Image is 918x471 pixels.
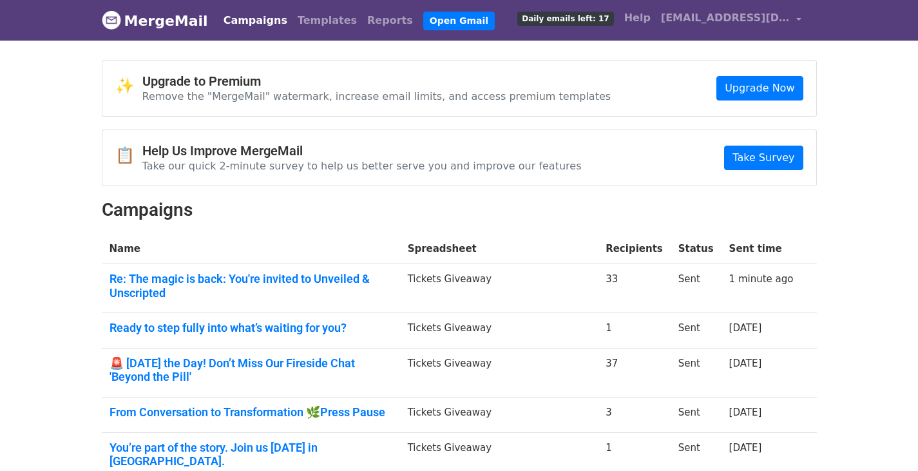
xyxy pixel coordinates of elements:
a: 🚨 [DATE] the Day! Don’t Miss Our Fireside Chat 'Beyond the Pill' [110,356,392,384]
p: Remove the "MergeMail" watermark, increase email limits, and access premium templates [142,90,611,103]
span: Daily emails left: 17 [517,12,613,26]
td: 1 [598,313,671,349]
a: Upgrade Now [716,76,803,101]
h4: Help Us Improve MergeMail [142,143,582,159]
td: 33 [598,264,671,313]
a: Re: The magic is back: You're invited to Unveiled & Unscripted [110,272,392,300]
p: Take our quick 2-minute survey to help us better serve you and improve our features [142,159,582,173]
a: [DATE] [729,442,762,454]
td: Tickets Giveaway [400,398,598,433]
td: Sent [671,398,722,433]
th: Spreadsheet [400,234,598,264]
a: [DATE] [729,407,762,418]
span: 📋 [115,146,142,165]
td: Sent [671,264,722,313]
a: [DATE] [729,358,762,369]
a: 1 minute ago [729,273,794,285]
a: Reports [362,8,418,34]
td: Tickets Giveaway [400,348,598,397]
a: Daily emails left: 17 [512,5,618,31]
td: Tickets Giveaway [400,264,598,313]
a: Help [619,5,656,31]
a: [DATE] [729,322,762,334]
span: [EMAIL_ADDRESS][DOMAIN_NAME] [661,10,790,26]
a: From Conversation to Transformation 🌿Press Pause [110,405,392,419]
td: 37 [598,348,671,397]
span: ✨ [115,77,142,95]
a: Take Survey [724,146,803,170]
h2: Campaigns [102,199,817,221]
th: Status [671,234,722,264]
th: Sent time [722,234,801,264]
td: Tickets Giveaway [400,313,598,349]
th: Name [102,234,400,264]
td: Sent [671,313,722,349]
a: You’re part of the story. Join us [DATE] in [GEOGRAPHIC_DATA]. [110,441,392,468]
a: Campaigns [218,8,292,34]
a: Ready to step fully into what’s waiting for you? [110,321,392,335]
img: MergeMail logo [102,10,121,30]
a: Templates [292,8,362,34]
a: [EMAIL_ADDRESS][DOMAIN_NAME] [656,5,807,35]
th: Recipients [598,234,671,264]
h4: Upgrade to Premium [142,73,611,89]
a: MergeMail [102,7,208,34]
td: 3 [598,398,671,433]
a: Open Gmail [423,12,495,30]
td: Sent [671,348,722,397]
